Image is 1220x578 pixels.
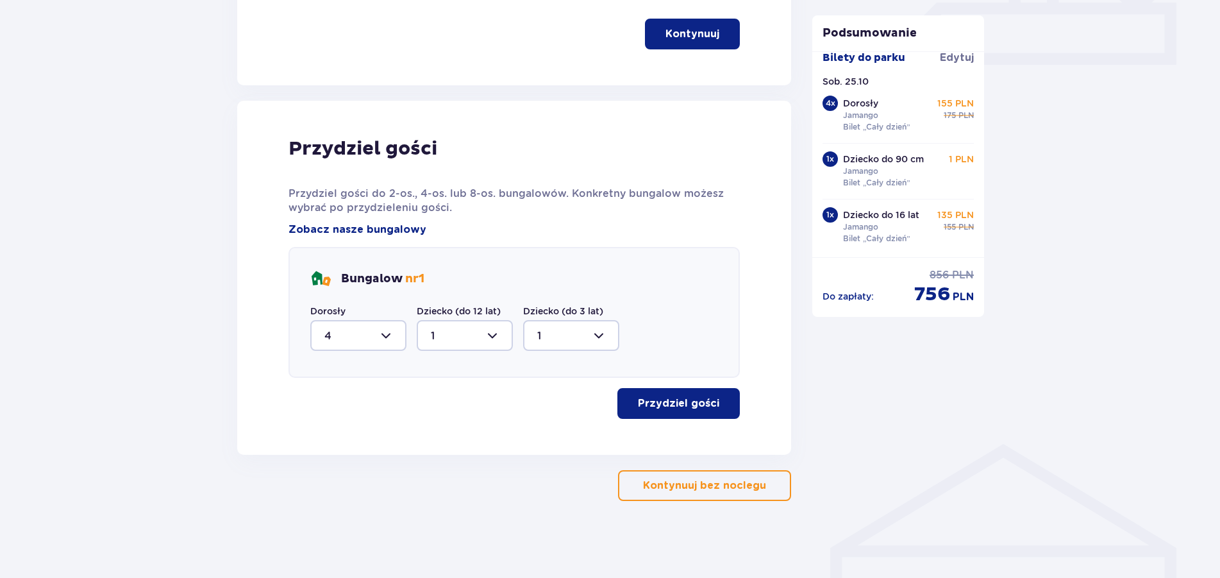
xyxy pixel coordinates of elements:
div: 1 x [823,207,838,223]
p: Bungalow [341,271,424,287]
p: Przydziel gości do 2-os., 4-os. lub 8-os. bungalowów. Konkretny bungalow możesz wybrać po przydzi... [288,187,740,215]
button: Kontynuuj [645,19,740,49]
p: Jamango [843,166,878,177]
p: 135 PLN [937,208,974,221]
p: Przydziel gości [638,396,719,411]
p: Dziecko do 16 lat [843,208,919,221]
p: Jamango [843,221,878,233]
p: Sob. 25.10 [823,75,869,88]
button: Kontynuuj bez noclegu [618,470,791,501]
p: Kontynuuj [665,27,719,41]
p: Bilety do parku [823,51,905,65]
p: 1 PLN [949,153,974,166]
span: Edytuj [940,51,974,65]
span: PLN [952,268,974,282]
span: PLN [958,221,974,233]
p: 155 PLN [937,97,974,110]
p: Podsumowanie [812,26,984,41]
p: Kontynuuj bez noclegu [643,479,766,493]
p: Do zapłaty : [823,290,874,303]
label: Dziecko (do 12 lat) [417,305,501,318]
p: Bilet „Cały dzień” [843,121,910,133]
label: Dorosły [310,305,346,318]
p: Przydziel gości [288,137,437,161]
span: PLN [953,290,974,304]
span: PLN [958,110,974,121]
span: 175 [944,110,956,121]
p: Dziecko do 90 cm [843,153,924,166]
span: nr 1 [405,271,424,286]
p: Jamango [843,110,878,121]
p: Bilet „Cały dzień” [843,177,910,189]
button: Przydziel gości [617,388,740,419]
img: bungalows Icon [310,269,331,289]
span: 856 [930,268,949,282]
p: Dorosły [843,97,878,110]
div: 4 x [823,96,838,111]
span: 756 [914,282,950,307]
span: 155 [944,221,956,233]
div: 1 x [823,151,838,167]
a: Zobacz nasze bungalowy [288,223,426,237]
p: Bilet „Cały dzień” [843,233,910,244]
label: Dziecko (do 3 lat) [523,305,603,318]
